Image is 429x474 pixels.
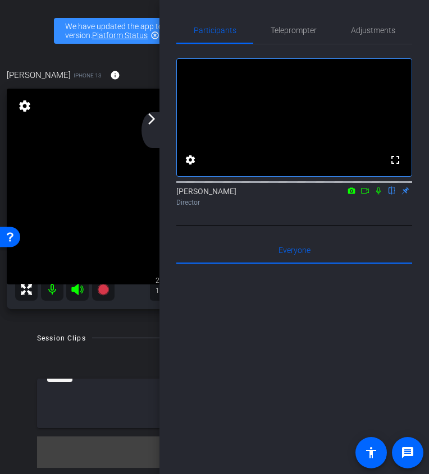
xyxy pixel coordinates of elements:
mat-icon: message [401,446,414,459]
mat-icon: settings [184,153,197,167]
span: [PERSON_NAME] [7,69,71,81]
span: Adjustments [351,26,395,34]
div: Director [176,197,412,208]
mat-icon: settings [17,99,33,113]
span: Teleprompter [271,26,317,34]
mat-icon: fullscreen [389,153,402,167]
span: Everyone [279,246,311,254]
mat-icon: info [110,70,120,80]
mat-icon: accessibility [364,446,378,459]
mat-icon: highlight_off [150,31,159,40]
span: iPhone 13 [74,71,102,80]
mat-expansion-panel-header: thumb-nail[DATE]Uploading [37,379,392,428]
div: 24 [156,276,184,285]
div: We have updated the app to v2.15.0. Please make sure the mobile user has the newest version. [54,18,375,44]
div: 1080P [156,286,184,295]
mat-icon: arrow_forward_ios [145,112,158,126]
div: [PERSON_NAME] [176,186,412,208]
mat-icon: flip [385,185,399,195]
span: Participants [194,26,236,34]
div: Session Clips [37,333,86,344]
a: Platform Status [92,31,148,40]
